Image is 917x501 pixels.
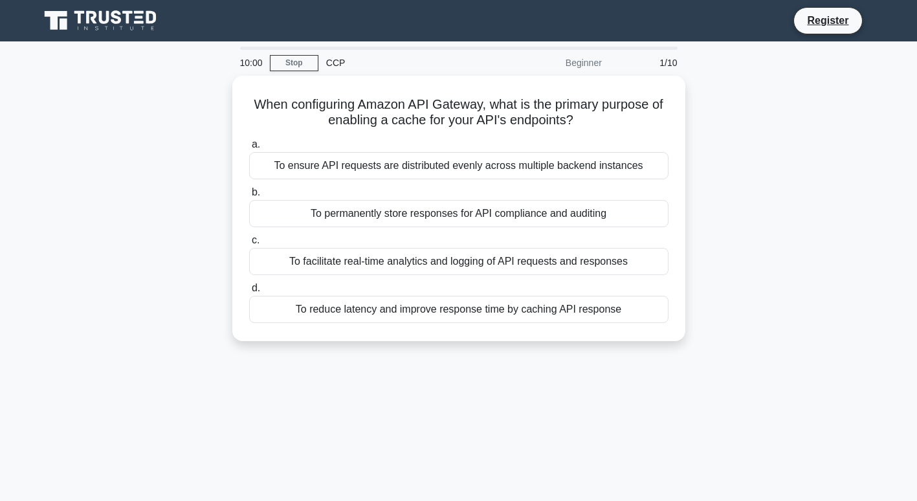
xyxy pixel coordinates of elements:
div: 1/10 [610,50,685,76]
div: To permanently store responses for API compliance and auditing [249,200,668,227]
span: a. [252,139,260,150]
a: Register [799,12,856,28]
div: To reduce latency and improve response time by caching API response [249,296,668,323]
div: 10:00 [232,50,270,76]
a: Stop [270,55,318,71]
span: d. [252,282,260,293]
div: To ensure API requests are distributed evenly across multiple backend instances [249,152,668,179]
span: b. [252,186,260,197]
div: To facilitate real-time analytics and logging of API requests and responses [249,248,668,275]
h5: When configuring Amazon API Gateway, what is the primary purpose of enabling a cache for your API... [248,96,670,129]
div: Beginner [496,50,610,76]
div: CCP [318,50,496,76]
span: c. [252,234,260,245]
